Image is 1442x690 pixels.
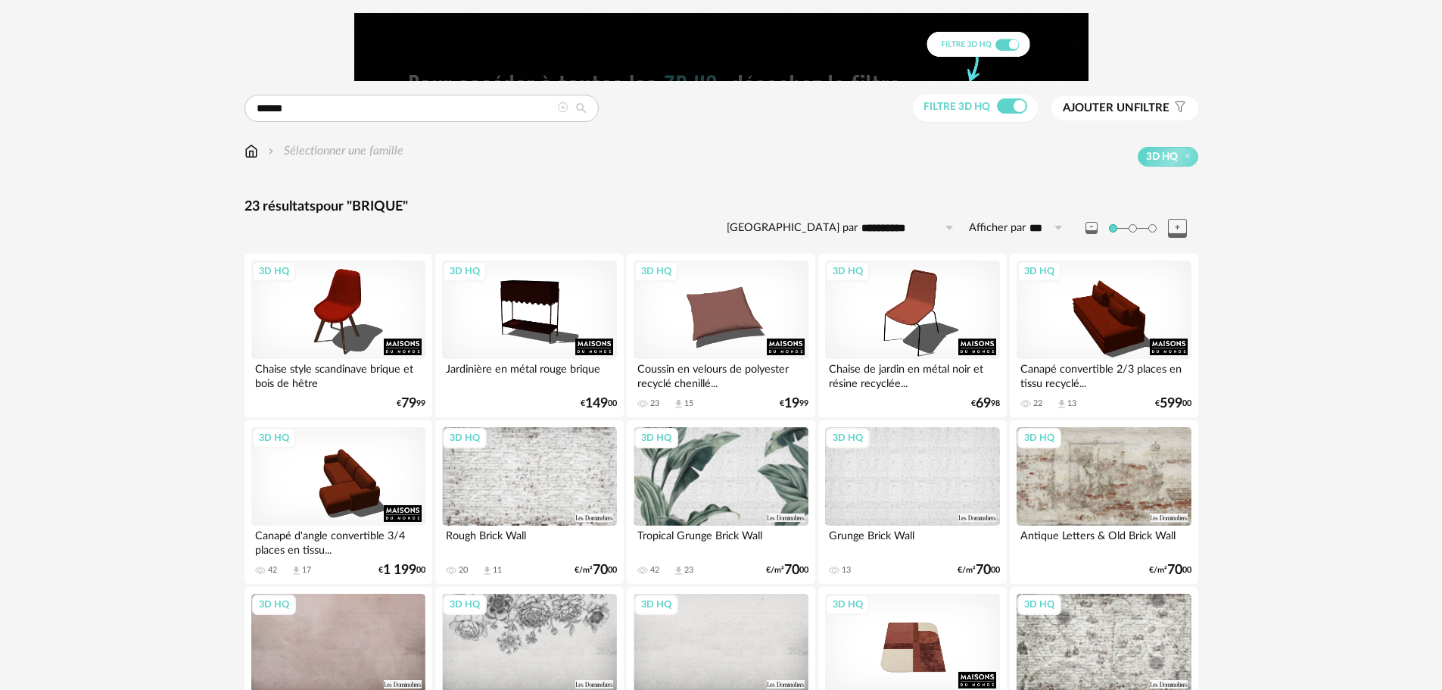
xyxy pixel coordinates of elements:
[634,261,678,281] div: 3D HQ
[585,398,608,409] span: 149
[401,398,416,409] span: 79
[727,221,858,236] label: [GEOGRAPHIC_DATA] par
[443,595,487,614] div: 3D HQ
[435,254,623,417] a: 3D HQ Jardinière en métal rouge brique €14900
[442,359,616,389] div: Jardinière en métal rouge brique
[627,420,814,584] a: 3D HQ Tropical Grunge Brick Wall 42 Download icon 23 €/m²7000
[1017,261,1061,281] div: 3D HQ
[684,565,693,576] div: 23
[1033,398,1042,409] div: 22
[923,101,990,112] span: Filtre 3D HQ
[634,595,678,614] div: 3D HQ
[826,595,870,614] div: 3D HQ
[581,398,617,409] div: € 00
[1017,428,1061,448] div: 3D HQ
[634,359,808,389] div: Coussin en velours de polyester recyclé chenillé...
[976,565,991,576] span: 70
[842,565,851,576] div: 13
[1056,398,1067,410] span: Download icon
[1067,398,1076,409] div: 13
[481,565,493,576] span: Download icon
[784,398,799,409] span: 19
[1169,101,1187,116] span: Filter icon
[627,254,814,417] a: 3D HQ Coussin en velours de polyester recyclé chenillé... 23 Download icon 15 €1999
[1017,595,1061,614] div: 3D HQ
[650,398,659,409] div: 23
[971,398,1000,409] div: € 98
[1063,102,1134,114] span: Ajouter un
[354,13,1089,81] img: FILTRE%20HQ%20NEW_V1%20(4).gif
[443,428,487,448] div: 3D HQ
[291,565,302,576] span: Download icon
[826,261,870,281] div: 3D HQ
[378,565,425,576] div: € 00
[493,565,502,576] div: 11
[766,565,808,576] div: €/m² 00
[818,420,1006,584] a: 3D HQ Grunge Brick Wall 13 €/m²7000
[673,398,684,410] span: Download icon
[575,565,617,576] div: €/m² 00
[244,142,258,160] img: svg+xml;base64,PHN2ZyB3aWR0aD0iMTYiIGhlaWdodD0iMTciIHZpZXdCb3g9IjAgMCAxNiAxNyIgZmlsbD0ibm9uZSIgeG...
[650,565,659,576] div: 42
[825,359,999,389] div: Chaise de jardin en métal noir et résine recyclée...
[302,565,311,576] div: 17
[251,359,425,389] div: Chaise style scandinave brique et bois de hêtre
[1160,398,1182,409] span: 599
[252,595,296,614] div: 3D HQ
[252,428,296,448] div: 3D HQ
[268,565,277,576] div: 42
[969,221,1026,236] label: Afficher par
[976,398,991,409] span: 69
[593,565,608,576] span: 70
[251,526,425,556] div: Canapé d'angle convertible 3/4 places en tissu...
[1149,565,1191,576] div: €/m² 00
[684,398,693,409] div: 15
[435,420,623,584] a: 3D HQ Rough Brick Wall 20 Download icon 11 €/m²7000
[1017,359,1191,389] div: Canapé convertible 2/3 places en tissu recyclé...
[265,142,403,160] div: Sélectionner une famille
[397,398,425,409] div: € 99
[265,142,277,160] img: svg+xml;base64,PHN2ZyB3aWR0aD0iMTYiIGhlaWdodD0iMTYiIHZpZXdCb3g9IjAgMCAxNiAxNiIgZmlsbD0ibm9uZSIgeG...
[1051,96,1198,120] button: Ajouter unfiltre Filter icon
[244,420,432,584] a: 3D HQ Canapé d'angle convertible 3/4 places en tissu... 42 Download icon 17 €1 19900
[826,428,870,448] div: 3D HQ
[958,565,1000,576] div: €/m² 00
[316,200,408,214] span: pour "BRIQUE"
[1155,398,1191,409] div: € 00
[1010,254,1198,417] a: 3D HQ Canapé convertible 2/3 places en tissu recyclé... 22 Download icon 13 €59900
[673,565,684,576] span: Download icon
[825,526,999,556] div: Grunge Brick Wall
[252,261,296,281] div: 3D HQ
[443,261,487,281] div: 3D HQ
[383,565,416,576] span: 1 199
[784,565,799,576] span: 70
[459,565,468,576] div: 20
[244,254,432,417] a: 3D HQ Chaise style scandinave brique et bois de hêtre €7999
[442,526,616,556] div: Rough Brick Wall
[244,198,1198,216] div: 23 résultats
[1010,420,1198,584] a: 3D HQ Antique Letters & Old Brick Wall €/m²7000
[780,398,808,409] div: € 99
[1063,101,1169,116] span: filtre
[634,526,808,556] div: Tropical Grunge Brick Wall
[1167,565,1182,576] span: 70
[1017,526,1191,556] div: Antique Letters & Old Brick Wall
[818,254,1006,417] a: 3D HQ Chaise de jardin en métal noir et résine recyclée... €6998
[634,428,678,448] div: 3D HQ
